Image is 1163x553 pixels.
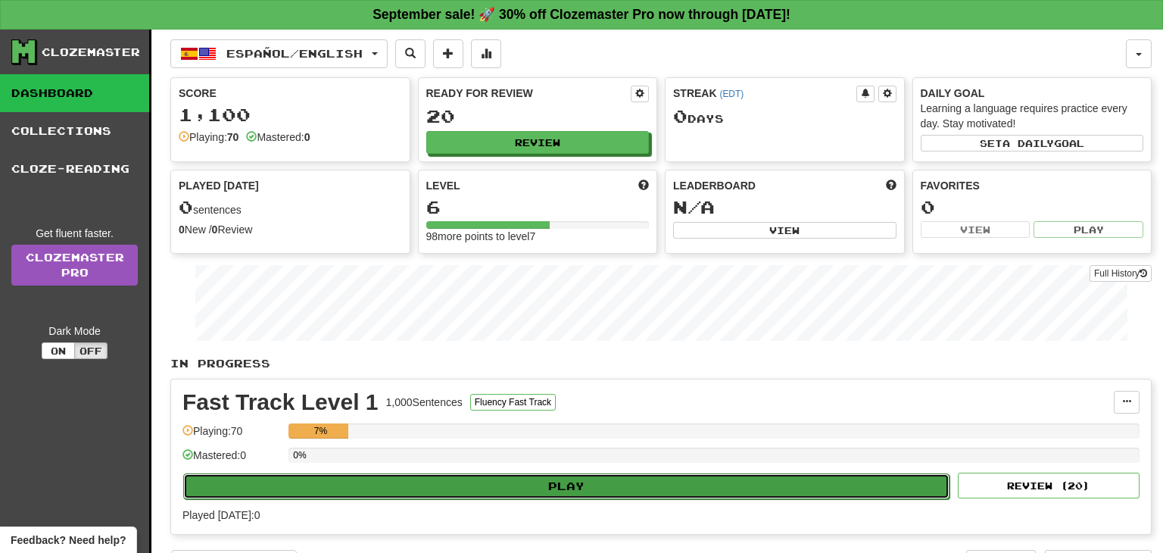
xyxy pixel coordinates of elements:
[179,222,402,237] div: New / Review
[386,395,463,410] div: 1,000 Sentences
[11,245,138,286] a: ClozemasterPro
[921,101,1144,131] div: Learning a language requires practice every day. Stay motivated!
[958,473,1140,498] button: Review (20)
[293,423,348,439] div: 7%
[304,131,310,143] strong: 0
[179,178,259,193] span: Played [DATE]
[426,86,631,101] div: Ready for Review
[921,198,1144,217] div: 0
[11,226,138,241] div: Get fluent faster.
[638,178,649,193] span: Score more points to level up
[433,39,463,68] button: Add sentence to collection
[42,342,75,359] button: On
[921,86,1144,101] div: Daily Goal
[373,7,790,22] strong: September sale! 🚀 30% off Clozemaster Pro now through [DATE]!
[921,178,1144,193] div: Favorites
[471,39,501,68] button: More stats
[183,473,949,499] button: Play
[182,448,281,473] div: Mastered: 0
[179,105,402,124] div: 1,100
[246,130,310,145] div: Mastered:
[179,196,193,217] span: 0
[212,223,218,236] strong: 0
[179,130,239,145] div: Playing:
[921,135,1144,152] button: Seta dailygoal
[170,39,388,68] button: Español/English
[42,45,140,60] div: Clozemaster
[182,509,260,521] span: Played [DATE]: 0
[179,86,402,101] div: Score
[226,47,363,60] span: Español / English
[673,107,896,127] div: Day s
[886,178,896,193] span: This week in points, UTC
[1002,138,1054,148] span: a daily
[673,222,896,239] button: View
[170,356,1152,371] p: In Progress
[179,223,185,236] strong: 0
[395,39,426,68] button: Search sentences
[470,394,556,411] button: Fluency Fast Track
[426,107,650,126] div: 20
[673,86,856,101] div: Streak
[182,391,379,414] div: Fast Track Level 1
[426,229,650,244] div: 98 more points to level 7
[74,342,108,359] button: Off
[1090,265,1152,282] button: Full History
[673,196,715,217] span: N/A
[426,131,650,154] button: Review
[11,533,126,548] span: Open feedback widget
[921,221,1030,238] button: View
[426,198,650,217] div: 6
[1034,221,1143,238] button: Play
[673,178,756,193] span: Leaderboard
[179,198,402,217] div: sentences
[673,105,688,127] span: 0
[719,89,744,99] a: (EDT)
[182,423,281,448] div: Playing: 70
[426,178,460,193] span: Level
[227,131,239,143] strong: 70
[11,323,138,339] div: Dark Mode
